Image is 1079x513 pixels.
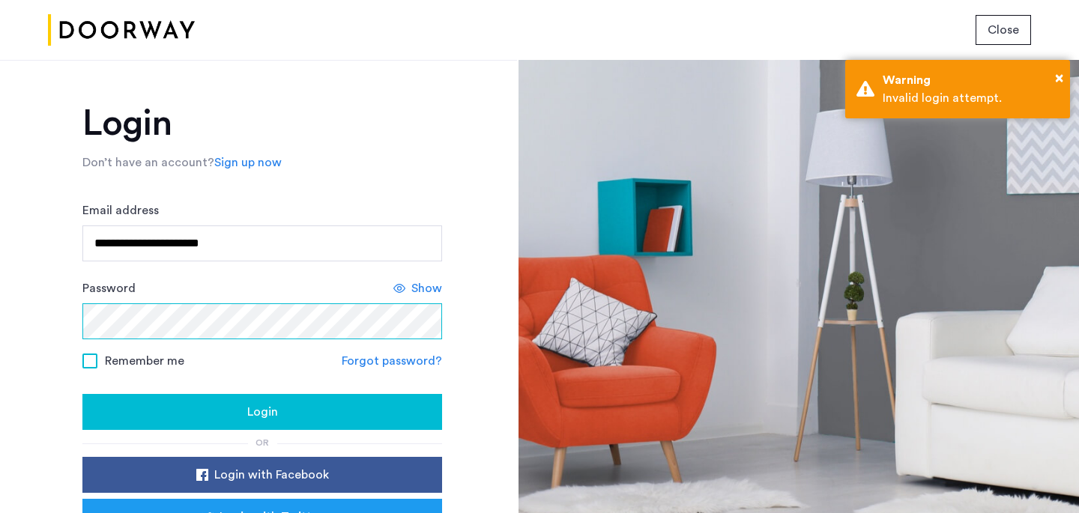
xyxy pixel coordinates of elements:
button: button [976,15,1031,45]
h1: Login [82,106,442,142]
button: Close [1055,67,1063,89]
span: Login [247,403,278,421]
span: Close [988,21,1019,39]
span: × [1055,70,1063,85]
span: Login with Facebook [214,466,329,484]
label: Password [82,279,136,297]
img: logo [48,2,195,58]
div: Warning [883,71,1059,89]
span: or [256,438,269,447]
a: Forgot password? [342,352,442,370]
span: Remember me [105,352,184,370]
div: Invalid login attempt. [883,89,1059,107]
a: Sign up now [214,154,282,171]
span: Don’t have an account? [82,157,214,169]
span: Show [411,279,442,297]
button: button [82,394,442,430]
label: Email address [82,201,159,219]
button: button [82,457,442,493]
